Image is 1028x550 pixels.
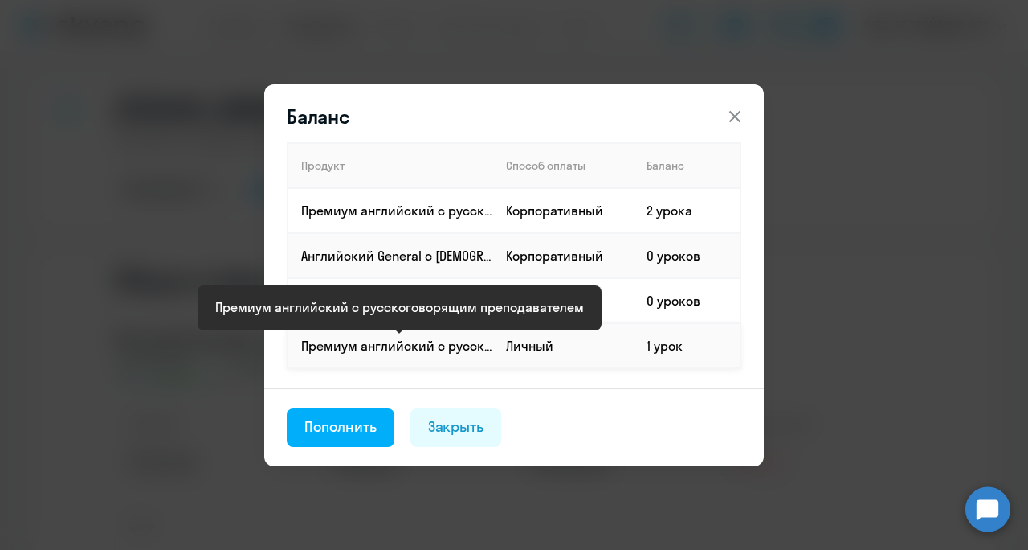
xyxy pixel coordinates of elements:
td: Корпоративный [493,233,634,278]
button: Закрыть [410,408,502,447]
th: Баланс [634,143,740,188]
td: 2 урока [634,188,740,233]
div: Премиум английский с русскоговорящим преподавателем [215,298,584,317]
td: 1 урок [634,323,740,368]
th: Продукт [288,143,493,188]
button: Пополнить [287,408,394,447]
header: Баланс [264,104,764,129]
td: Корпоративный [493,278,634,323]
td: 0 уроков [634,278,740,323]
td: 0 уроков [634,233,740,278]
td: Корпоративный [493,188,634,233]
p: Английский General с [DEMOGRAPHIC_DATA] преподавателем [301,247,492,265]
p: Премиум английский с русскоговорящим преподавателем [301,337,492,355]
div: Пополнить [304,417,377,437]
div: Закрыть [428,417,484,437]
td: Личный [493,323,634,368]
th: Способ оплаты [493,143,634,188]
p: Премиум английский с русскоговорящим преподавателем [301,202,492,220]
